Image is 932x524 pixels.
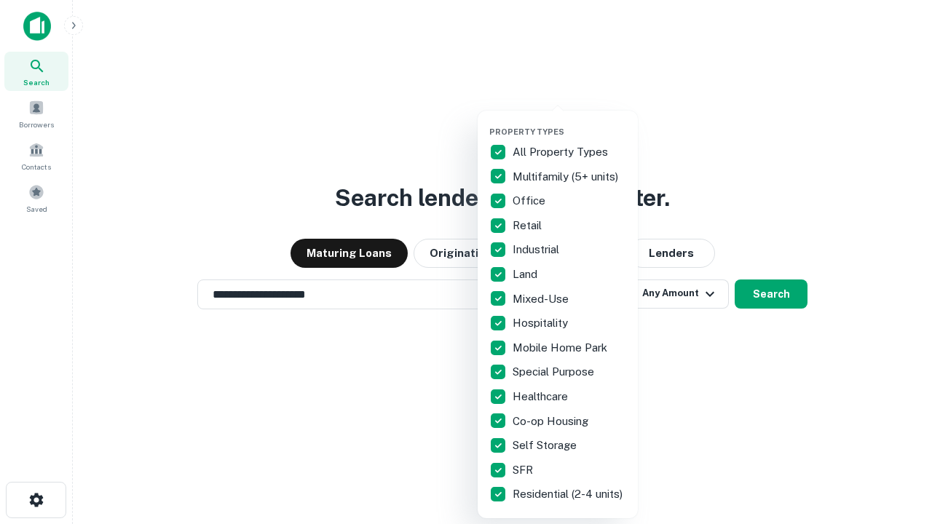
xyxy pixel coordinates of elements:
p: Healthcare [513,388,571,405]
p: Hospitality [513,314,571,332]
p: Residential (2-4 units) [513,485,625,503]
p: SFR [513,461,536,479]
span: Property Types [489,127,564,136]
p: Mobile Home Park [513,339,610,357]
p: Self Storage [513,437,580,454]
p: Retail [513,217,545,234]
p: Special Purpose [513,363,597,381]
p: Industrial [513,241,562,258]
p: All Property Types [513,143,611,161]
iframe: Chat Widget [859,408,932,477]
p: Co-op Housing [513,413,591,430]
p: Office [513,192,548,210]
p: Land [513,266,540,283]
p: Mixed-Use [513,290,572,308]
p: Multifamily (5+ units) [513,168,621,186]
